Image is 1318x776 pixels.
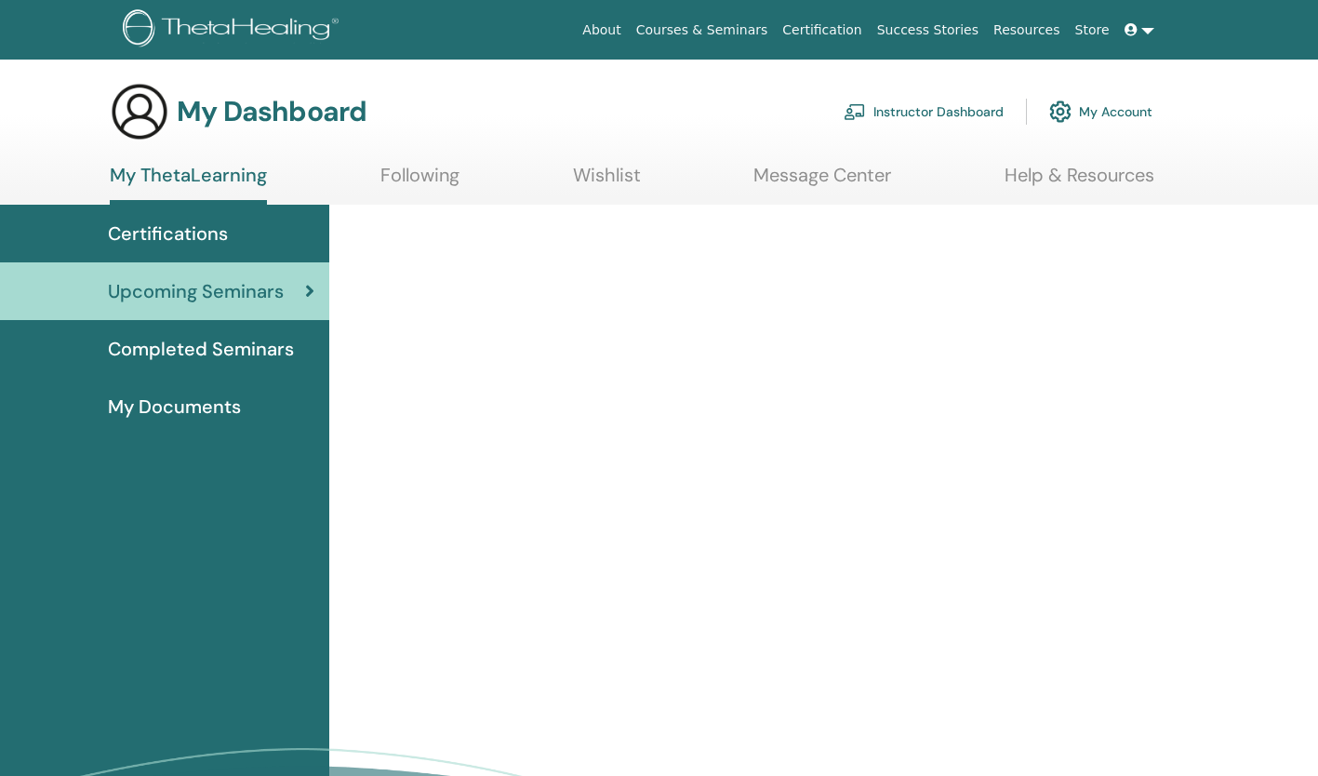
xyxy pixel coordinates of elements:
[870,13,986,47] a: Success Stories
[1068,13,1117,47] a: Store
[1005,164,1154,200] a: Help & Resources
[753,164,891,200] a: Message Center
[844,91,1004,132] a: Instructor Dashboard
[108,335,294,363] span: Completed Seminars
[573,164,641,200] a: Wishlist
[775,13,869,47] a: Certification
[1049,96,1072,127] img: cog.svg
[110,164,267,205] a: My ThetaLearning
[575,13,628,47] a: About
[177,95,366,128] h3: My Dashboard
[844,103,866,120] img: chalkboard-teacher.svg
[1049,91,1152,132] a: My Account
[108,220,228,248] span: Certifications
[108,393,241,421] span: My Documents
[629,13,776,47] a: Courses & Seminars
[986,13,1068,47] a: Resources
[380,164,459,200] a: Following
[123,9,345,51] img: logo.png
[110,82,169,141] img: generic-user-icon.jpg
[108,277,284,305] span: Upcoming Seminars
